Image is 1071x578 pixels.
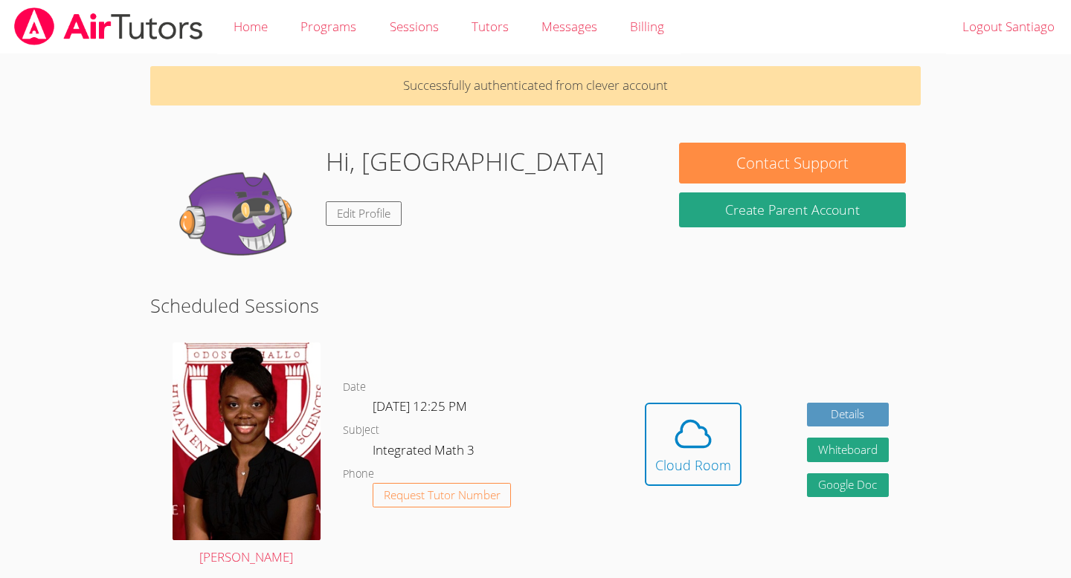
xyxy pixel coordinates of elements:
[326,143,605,181] h1: Hi, [GEOGRAPHIC_DATA]
[326,201,402,226] a: Edit Profile
[807,403,889,427] a: Details
[165,143,314,291] img: default.png
[655,455,731,475] div: Cloud Room
[13,7,205,45] img: airtutors_banner-c4298cdbf04f3fff15de1276eac7730deb9818008684d7c2e4769d2f7ddbe033.png
[150,66,922,105] p: Successfully authenticated from clever account
[807,438,889,462] button: Whiteboard
[150,291,922,319] h2: Scheduled Sessions
[679,192,905,227] button: Create Parent Account
[541,18,597,35] span: Messages
[679,143,905,184] button: Contact Support
[645,403,742,486] button: Cloud Room
[807,473,889,498] a: Google Doc
[373,440,477,465] dd: Integrated Math 3
[343,421,379,440] dt: Subject
[173,342,321,540] img: avatar.png
[173,342,321,568] a: [PERSON_NAME]
[343,465,374,484] dt: Phone
[384,490,501,501] span: Request Tutor Number
[373,397,467,415] span: [DATE] 12:25 PM
[343,378,366,397] dt: Date
[373,483,512,507] button: Request Tutor Number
